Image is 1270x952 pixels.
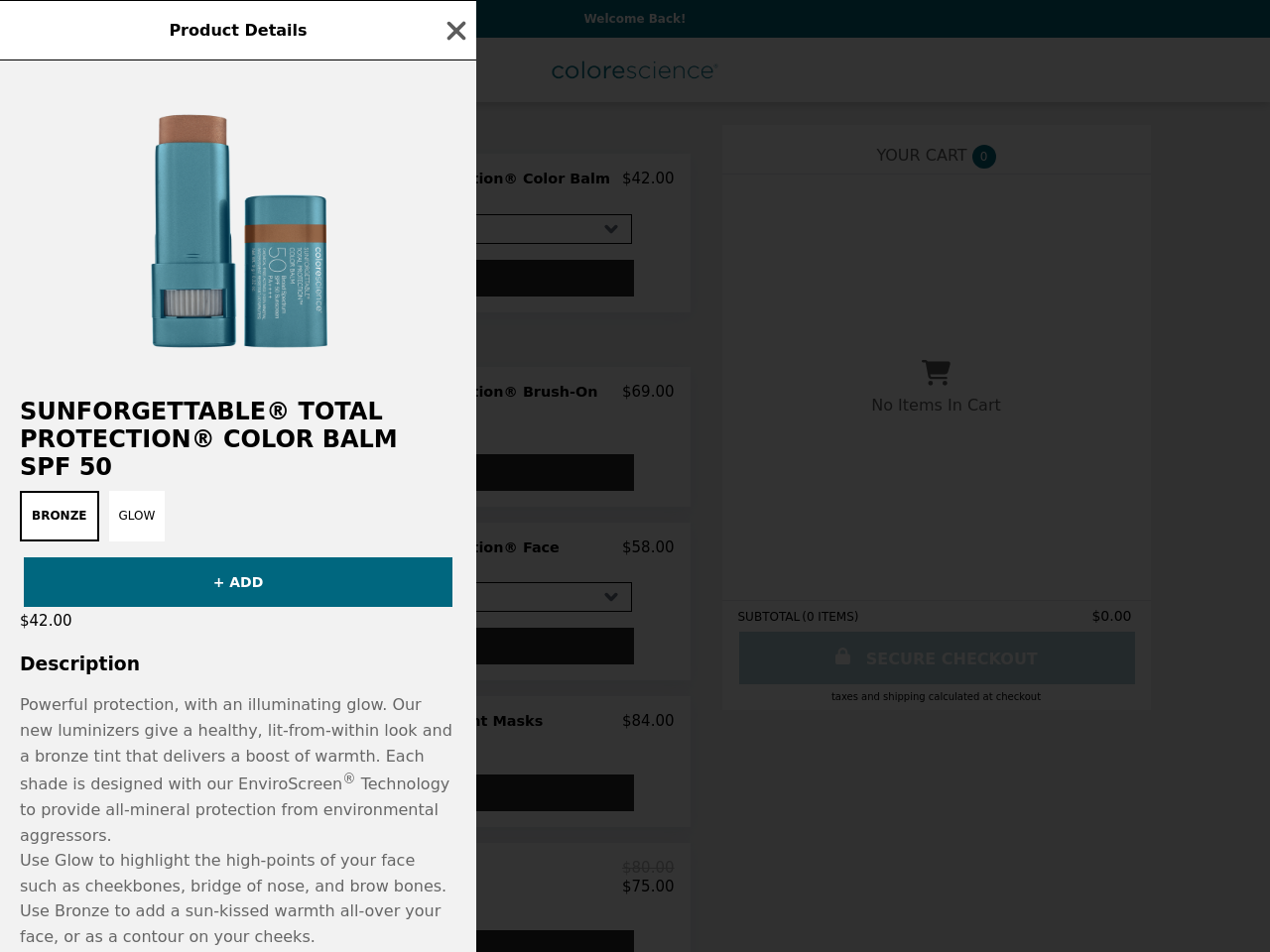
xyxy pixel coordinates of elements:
[20,491,99,541] button: Bronze
[109,491,166,541] button: Glow
[169,21,307,40] span: Product Details
[342,772,355,786] sup: ®
[20,848,456,898] p: Use Glow to highlight the high-points of your face such as cheekbones, bridge of nose, and brow b...
[24,557,452,607] button: + ADD
[89,80,387,378] img: Bronze
[20,898,456,949] p: Use Bronze to add a sun-kissed warmth all-over your face, or as a contour on your cheeks.
[20,692,456,848] p: Powerful protection, with an illuminating glow. Our new luminizers give a healthy, lit-from-withi...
